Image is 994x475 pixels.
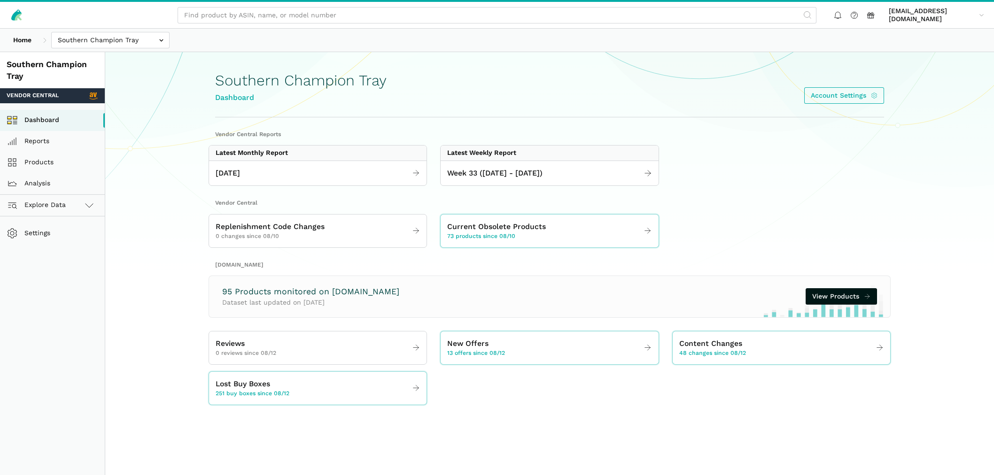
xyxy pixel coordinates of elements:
h1: Southern Champion Tray [215,72,387,89]
h2: Vendor Central [215,199,884,207]
span: 73 products since 08/10 [447,232,515,241]
div: Latest Monthly Report [216,149,288,157]
span: Reviews [216,338,245,350]
a: Account Settings [804,87,885,104]
a: Replenishment Code Changes 0 changes since 08/10 [209,218,427,244]
span: Content Changes [679,338,742,350]
div: Latest Weekly Report [447,149,516,157]
span: 0 reviews since 08/12 [216,349,276,358]
p: Dataset last updated on [DATE] [222,298,399,307]
span: [DATE] [216,168,240,179]
a: Reviews 0 reviews since 08/12 [209,335,427,361]
span: 48 changes since 08/12 [679,349,746,358]
a: Home [7,32,38,48]
span: Lost Buy Boxes [216,378,270,390]
a: View Products [806,288,878,305]
span: 13 offers since 08/12 [447,349,505,358]
input: Southern Champion Tray [51,32,170,48]
span: 0 changes since 08/10 [216,232,279,241]
span: Explore Data [10,199,66,211]
span: [EMAIL_ADDRESS][DOMAIN_NAME] [889,7,976,23]
a: Week 33 ([DATE] - [DATE]) [441,164,658,183]
a: Content Changes 48 changes since 08/12 [673,335,890,361]
h3: 95 Products monitored on [DOMAIN_NAME] [222,286,399,298]
span: View Products [812,291,859,301]
span: Current Obsolete Products [447,221,546,233]
span: 251 buy boxes since 08/12 [216,390,289,398]
div: Southern Champion Tray [7,59,98,82]
span: Replenishment Code Changes [216,221,325,233]
input: Find product by ASIN, name, or model number [178,7,816,23]
a: [EMAIL_ADDRESS][DOMAIN_NAME] [885,5,987,25]
a: Current Obsolete Products 73 products since 08/10 [441,218,658,244]
div: Dashboard [215,92,387,104]
a: Lost Buy Boxes 251 buy boxes since 08/12 [209,375,427,401]
span: New Offers [447,338,489,350]
span: Vendor Central [7,92,59,100]
h2: [DOMAIN_NAME] [215,261,884,269]
a: [DATE] [209,164,427,183]
span: Week 33 ([DATE] - [DATE]) [447,168,543,179]
a: New Offers 13 offers since 08/12 [441,335,658,361]
h2: Vendor Central Reports [215,130,884,139]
